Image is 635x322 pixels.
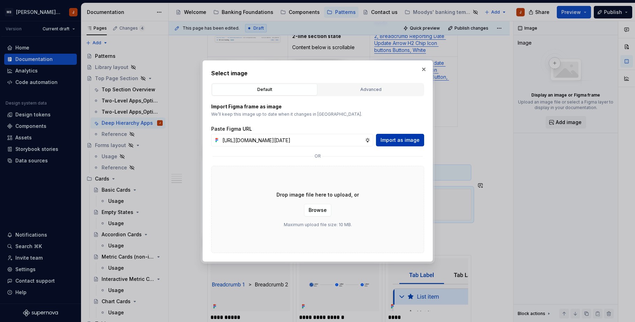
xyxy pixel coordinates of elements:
button: Import as image [376,134,424,146]
p: Maximum upload file size: 10 MB. [283,222,352,228]
p: or [315,153,321,159]
button: Browse [304,204,331,216]
p: Import Figma frame as image [211,103,424,110]
span: Browse [309,207,327,214]
p: We’ll keep this image up to date when it changes in [GEOGRAPHIC_DATA]. [211,112,424,117]
div: Default [214,86,315,93]
p: Drop image file here to upload, or [276,191,359,198]
div: Advanced [320,86,421,93]
label: Paste Figma URL [211,125,252,132]
h2: Select image [211,69,424,77]
input: https://figma.com/file... [220,134,365,146]
span: Import as image [381,137,420,144]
